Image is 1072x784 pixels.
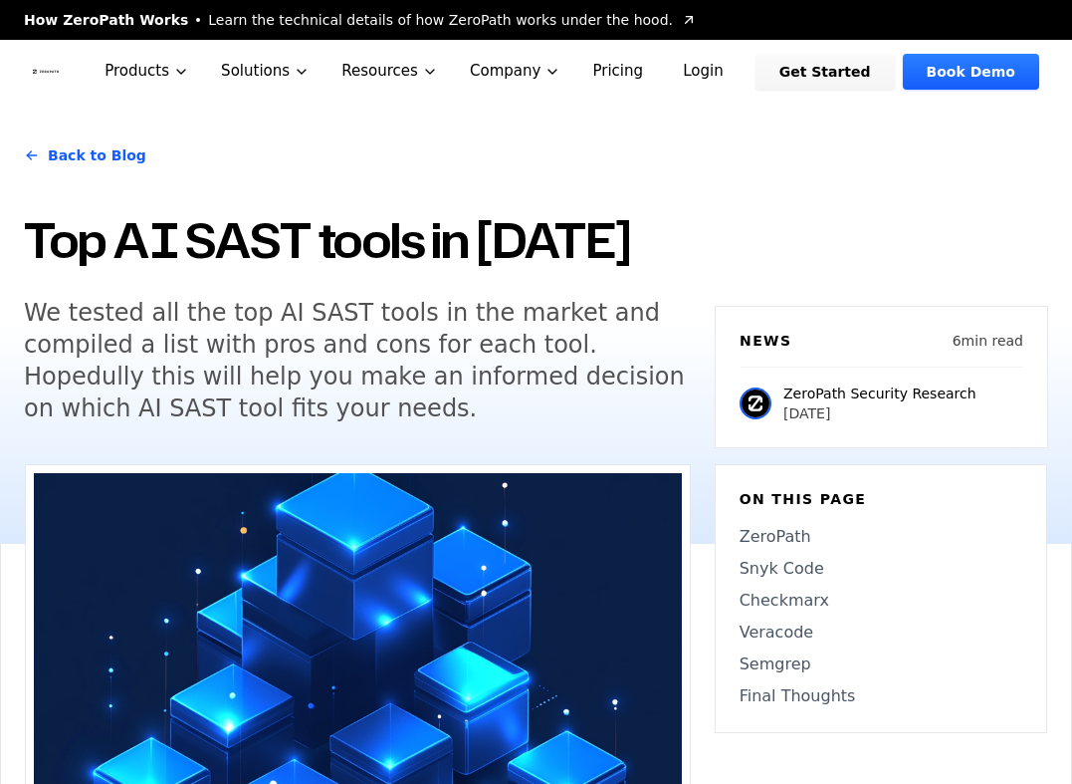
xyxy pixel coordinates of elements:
[953,331,1023,351] p: 6 min read
[783,403,976,423] p: [DATE]
[740,621,1022,645] a: Veracode
[740,557,1022,581] a: Snyk Code
[576,40,659,103] a: Pricing
[89,40,205,103] button: Products
[740,331,791,351] h6: News
[740,388,771,419] img: ZeroPath Security Research
[740,525,1022,549] a: ZeroPath
[740,684,1022,708] a: Final Thoughts
[903,54,1039,90] a: Book Demo
[24,207,691,273] h1: Top AI SAST tools in [DATE]
[24,10,188,30] span: How ZeroPath Works
[205,40,325,103] button: Solutions
[659,54,748,90] a: Login
[208,10,673,30] span: Learn the technical details of how ZeroPath works under the hood.
[24,128,146,183] a: Back to Blog
[740,589,1022,613] a: Checkmarx
[24,297,691,424] h5: We tested all the top AI SAST tools in the market and compiled a list with pros and cons for each...
[755,54,895,90] a: Get Started
[325,40,454,103] button: Resources
[783,384,976,403] p: ZeroPath Security Research
[740,653,1022,676] a: Semgrep
[740,489,1022,509] h6: On this page
[454,40,577,103] button: Company
[24,10,697,30] a: How ZeroPath WorksLearn the technical details of how ZeroPath works under the hood.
